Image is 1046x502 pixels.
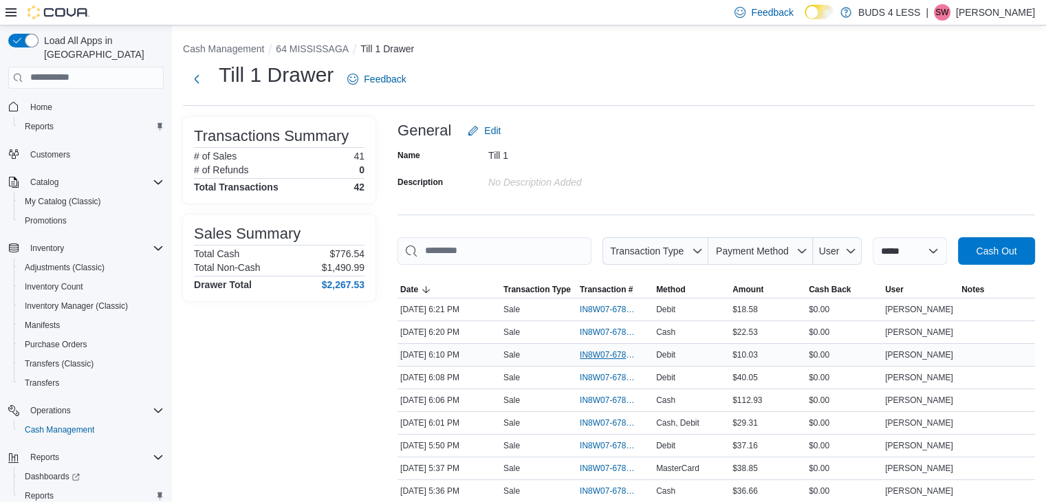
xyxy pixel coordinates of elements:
[25,301,128,312] span: Inventory Manager (Classic)
[732,304,758,315] span: $18.58
[397,347,501,363] div: [DATE] 6:10 PM
[30,177,58,188] span: Catalog
[656,372,675,383] span: Debit
[397,460,501,477] div: [DATE] 5:37 PM
[14,117,169,136] button: Reports
[25,449,164,466] span: Reports
[732,463,758,474] span: $38.85
[959,281,1035,298] button: Notes
[716,245,789,257] span: Payment Method
[183,42,1035,58] nav: An example of EuiBreadcrumbs
[656,284,686,295] span: Method
[503,372,520,383] p: Sale
[25,449,65,466] button: Reports
[14,296,169,316] button: Inventory Manager (Classic)
[885,440,953,451] span: [PERSON_NAME]
[19,336,164,353] span: Purchase Orders
[580,347,651,363] button: IN8W07-678168
[885,327,953,338] span: [PERSON_NAME]
[30,149,70,160] span: Customers
[732,372,758,383] span: $40.05
[25,262,105,273] span: Adjustments (Classic)
[194,279,252,290] h4: Drawer Total
[359,164,364,175] p: 0
[25,471,80,482] span: Dashboards
[806,415,882,431] div: $0.00
[19,212,72,229] a: Promotions
[961,284,984,295] span: Notes
[19,259,164,276] span: Adjustments (Classic)
[730,281,806,298] button: Amount
[503,284,571,295] span: Transaction Type
[25,99,58,116] a: Home
[30,405,71,416] span: Operations
[25,146,164,163] span: Customers
[322,279,364,290] h4: $2,267.53
[25,320,60,331] span: Manifests
[19,317,164,334] span: Manifests
[19,356,99,372] a: Transfers (Classic)
[580,460,651,477] button: IN8W07-678123
[25,378,59,389] span: Transfers
[397,301,501,318] div: [DATE] 6:21 PM
[656,485,675,496] span: Cash
[580,301,651,318] button: IN8W07-678176
[503,349,520,360] p: Sale
[656,304,675,315] span: Debit
[503,417,520,428] p: Sale
[580,415,651,431] button: IN8W07-678155
[813,237,862,265] button: User
[25,490,54,501] span: Reports
[580,437,651,454] button: IN8W07-678138
[25,339,87,350] span: Purchase Orders
[958,237,1035,265] button: Cash Out
[577,281,653,298] button: Transaction #
[19,336,93,353] a: Purchase Orders
[397,483,501,499] div: [DATE] 5:36 PM
[25,215,67,226] span: Promotions
[501,281,577,298] button: Transaction Type
[397,177,443,188] label: Description
[30,243,64,254] span: Inventory
[656,327,675,338] span: Cash
[806,392,882,408] div: $0.00
[25,174,64,190] button: Catalog
[732,440,758,451] span: $37.16
[732,284,763,295] span: Amount
[806,301,882,318] div: $0.00
[3,144,169,164] button: Customers
[809,284,851,295] span: Cash Back
[580,440,637,451] span: IN8W07-678138
[25,146,76,163] a: Customers
[19,468,164,485] span: Dashboards
[25,402,164,419] span: Operations
[503,440,520,451] p: Sale
[397,437,501,454] div: [DATE] 5:50 PM
[580,369,651,386] button: IN8W07-678167
[194,128,349,144] h3: Transactions Summary
[25,281,83,292] span: Inventory Count
[19,118,59,135] a: Reports
[580,485,637,496] span: IN8W07-678119
[580,392,651,408] button: IN8W07-678160
[806,369,882,386] div: $0.00
[19,317,65,334] a: Manifests
[819,245,840,257] span: User
[885,417,953,428] span: [PERSON_NAME]
[400,284,418,295] span: Date
[580,372,637,383] span: IN8W07-678167
[397,150,420,161] label: Name
[14,211,169,230] button: Promotions
[806,347,882,363] div: $0.00
[353,182,364,193] h4: 42
[805,5,833,19] input: Dark Mode
[276,43,349,54] button: 64 MISSISSAGA
[656,440,675,451] span: Debit
[732,417,758,428] span: $29.31
[462,117,506,144] button: Edit
[14,258,169,277] button: Adjustments (Classic)
[14,420,169,439] button: Cash Management
[806,483,882,499] div: $0.00
[25,240,69,257] button: Inventory
[580,417,637,428] span: IN8W07-678155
